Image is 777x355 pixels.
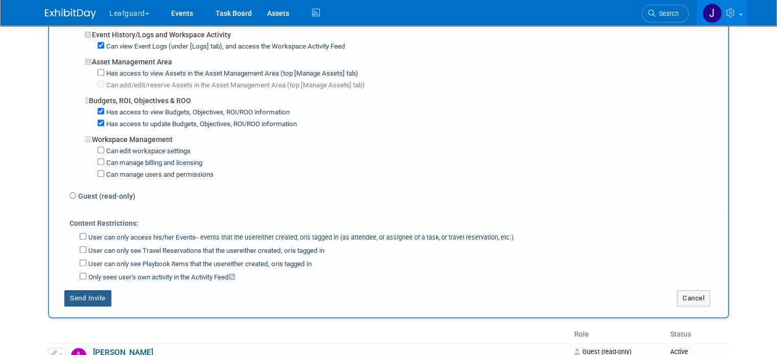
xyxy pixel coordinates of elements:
[104,108,290,117] label: Has access to view Budgets, Objectives, ROI/ROO information
[677,290,710,306] button: Cancel
[64,290,111,306] button: Send Invite
[86,273,235,282] label: Only sees user's own activity in the Activity Feed
[666,326,729,343] th: Status
[76,191,135,201] label: Guest (read-only)
[227,260,278,268] span: either created, or
[104,158,202,168] label: Can manage billing and licensing
[69,212,720,231] div: Content Restrictions:
[45,9,96,19] img: ExhibitDay
[85,90,720,106] div: Budgets, ROI, Objectives & ROO
[104,120,297,129] label: Has access to update Budgets, Objectives, ROI/ROO information
[86,233,513,243] label: User can only access his/her Events
[104,147,191,156] label: Can edit workspace settings
[104,42,345,52] label: Can view Event Logs (under [Logs] tab), and access the Workspace Activity Feed
[104,81,365,90] label: Can add/edit/reserve Assets in the Asset Management Area (top [Manage Assets] tab)
[702,4,722,23] img: Jonathan Zargo
[257,233,305,241] span: either created, or
[240,247,291,254] span: either created, or
[570,326,666,343] th: Role
[85,25,720,40] div: Event History/Logs and Workspace Activity
[642,5,689,22] a: Search
[196,233,513,241] span: -- events that the user is tagged in (as attendee, or assignee of a task, or travel reservation, ...
[85,129,720,145] div: Workspace Management
[104,170,214,180] label: Can manage users and permissions
[85,52,720,67] div: Asset Management Area
[104,69,358,79] label: Has access to view Assets in the Asset Management Area (top [Manage Assets] tab)
[655,10,679,17] span: Search
[86,246,324,256] label: User can only see Travel Reservations that the user is tagged in
[86,259,312,269] label: User can only see Playbook items that the user is tagged in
